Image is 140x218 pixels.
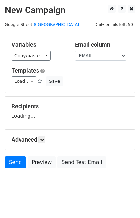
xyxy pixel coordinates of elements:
[12,76,36,86] a: Load...
[12,103,128,120] div: Loading...
[28,156,56,168] a: Preview
[12,41,65,48] h5: Variables
[75,41,129,48] h5: Email column
[12,67,39,74] a: Templates
[57,156,106,168] a: Send Test Email
[5,22,79,27] small: Google Sheet:
[12,136,128,143] h5: Advanced
[92,21,135,28] span: Daily emails left: 50
[34,22,79,27] a: 8[GEOGRAPHIC_DATA]
[12,103,128,110] h5: Recipients
[46,76,63,86] button: Save
[12,51,51,61] a: Copy/paste...
[92,22,135,27] a: Daily emails left: 50
[5,5,135,16] h2: New Campaign
[5,156,26,168] a: Send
